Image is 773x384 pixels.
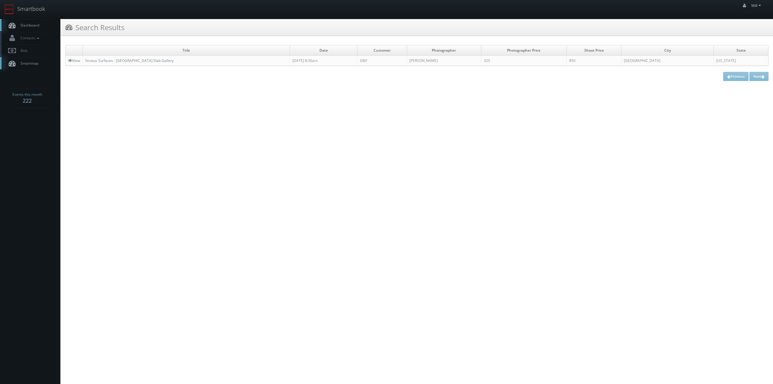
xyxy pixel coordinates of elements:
td: 850 [566,56,621,66]
td: Photographer [407,45,481,56]
td: [DATE] 8:30am [290,56,358,66]
td: [US_STATE] [714,56,768,66]
span: Smartmap [18,61,38,66]
a: Stratus Surfaces - [GEOGRAPHIC_DATA] Slab Gallery [85,58,174,63]
td: Title [83,45,290,56]
strong: 222 [23,97,32,104]
td: GBV [357,56,407,66]
td: State [714,45,768,56]
td: [GEOGRAPHIC_DATA] [621,56,714,66]
span: Will [751,3,763,8]
td: 325 [481,56,566,66]
td: Photographer Price [481,45,566,56]
span: Events this month [12,92,42,98]
td: City [621,45,714,56]
h3: Search Results [65,22,124,33]
img: smartbook-logo.png [5,5,14,14]
td: Shoot Price [566,45,621,56]
span: Contacts [18,35,41,40]
td: [PERSON_NAME] [407,56,481,66]
a: View [68,58,80,63]
span: Dashboard [18,23,39,28]
td: Customer [357,45,407,56]
td: Date [290,45,358,56]
span: Bids [18,48,28,53]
